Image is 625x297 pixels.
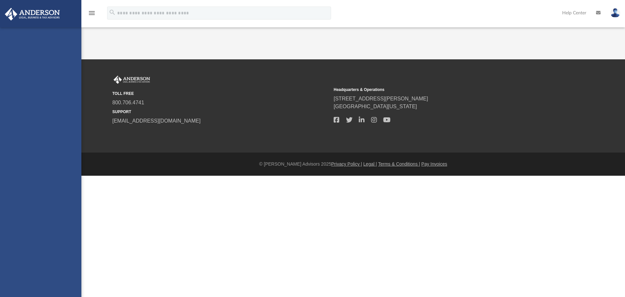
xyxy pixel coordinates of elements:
a: Pay Invoices [421,161,447,167]
small: SUPPORT [112,109,329,115]
i: search [109,9,116,16]
a: Privacy Policy | [331,161,362,167]
a: Terms & Conditions | [378,161,420,167]
img: Anderson Advisors Platinum Portal [3,8,62,21]
a: Legal | [363,161,377,167]
a: [EMAIL_ADDRESS][DOMAIN_NAME] [112,118,201,124]
a: menu [88,12,96,17]
small: Headquarters & Operations [334,87,550,93]
a: [GEOGRAPHIC_DATA][US_STATE] [334,104,417,109]
a: 800.706.4741 [112,100,144,105]
div: © [PERSON_NAME] Advisors 2025 [81,161,625,168]
i: menu [88,9,96,17]
a: [STREET_ADDRESS][PERSON_NAME] [334,96,428,101]
img: User Pic [610,8,620,18]
small: TOLL FREE [112,91,329,97]
img: Anderson Advisors Platinum Portal [112,76,151,84]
